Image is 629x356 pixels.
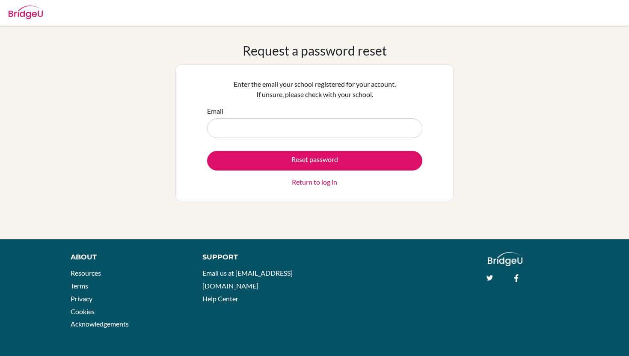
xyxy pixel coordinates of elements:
[71,269,101,277] a: Resources
[202,269,293,290] a: Email us at [EMAIL_ADDRESS][DOMAIN_NAME]
[71,252,183,262] div: About
[207,79,422,100] p: Enter the email your school registered for your account. If unsure, please check with your school.
[71,282,88,290] a: Terms
[9,6,43,19] img: Bridge-U
[243,43,387,58] h1: Request a password reset
[207,151,422,171] button: Reset password
[292,177,337,187] a: Return to log in
[71,307,95,315] a: Cookies
[71,320,129,328] a: Acknowledgements
[202,294,238,303] a: Help Center
[71,294,92,303] a: Privacy
[207,106,223,116] label: Email
[202,252,306,262] div: Support
[488,252,522,266] img: logo_white@2x-f4f0deed5e89b7ecb1c2cc34c3e3d731f90f0f143d5ea2071677605dd97b5244.png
